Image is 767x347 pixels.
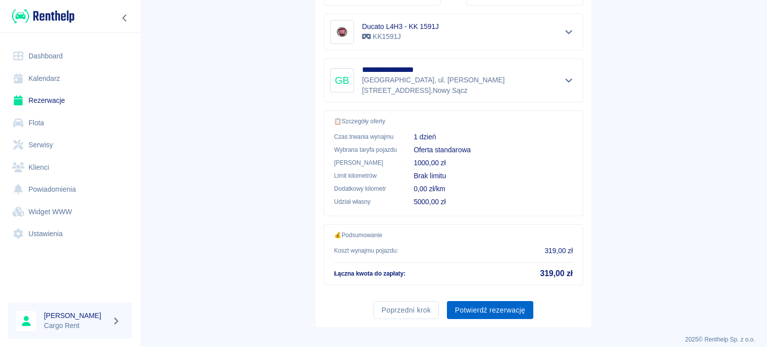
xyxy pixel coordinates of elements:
p: Koszt wynajmu pojazdu : [334,246,398,255]
p: 5000,00 zł [413,197,573,207]
a: Powiadomienia [8,178,132,201]
a: Dashboard [8,45,132,67]
a: Flota [8,112,132,134]
button: Potwierdź rezerwację [447,301,533,320]
p: 📋 Szczegóły oferty [334,117,573,126]
a: Ustawienia [8,223,132,245]
p: Oferta standarowa [413,145,573,155]
p: 💰 Podsumowanie [334,231,573,240]
p: 319,00 zł [545,246,573,256]
button: Poprzedni krok [374,301,439,320]
p: 2025 © Renthelp Sp. z o.o. [152,335,755,344]
p: Łączna kwota do zapłaty : [334,269,405,278]
button: Zwiń nawigację [117,11,132,24]
h6: Ducato L4H3 - KK 1591J [362,21,439,31]
p: Cargo Rent [44,321,108,331]
a: Rezerwacje [8,89,132,112]
a: Kalendarz [8,67,132,90]
p: Dodatkowy kilometr [334,184,397,193]
h5: 319,00 zł [540,269,573,279]
p: 0,00 zł/km [413,184,573,194]
p: Wybrana taryfa pojazdu [334,145,397,154]
button: Pokaż szczegóły [561,73,577,87]
p: Udział własny [334,197,397,206]
img: Image [332,22,352,42]
p: [PERSON_NAME] [334,158,397,167]
p: Limit kilometrów [334,171,397,180]
p: [GEOGRAPHIC_DATA], ul. [PERSON_NAME][STREET_ADDRESS] , Nowy Sącz [362,75,553,96]
a: Serwisy [8,134,132,156]
div: GB [330,68,354,92]
button: Pokaż szczegóły [561,25,577,39]
h6: [PERSON_NAME] [44,311,108,321]
a: Widget WWW [8,201,132,223]
img: Renthelp logo [12,8,74,24]
p: Brak limitu [413,171,573,181]
p: KK1591J [362,31,439,42]
p: Czas trwania wynajmu [334,132,397,141]
a: Renthelp logo [8,8,74,24]
p: 1 dzień [413,132,573,142]
p: 1000,00 zł [413,158,573,168]
a: Klienci [8,156,132,179]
